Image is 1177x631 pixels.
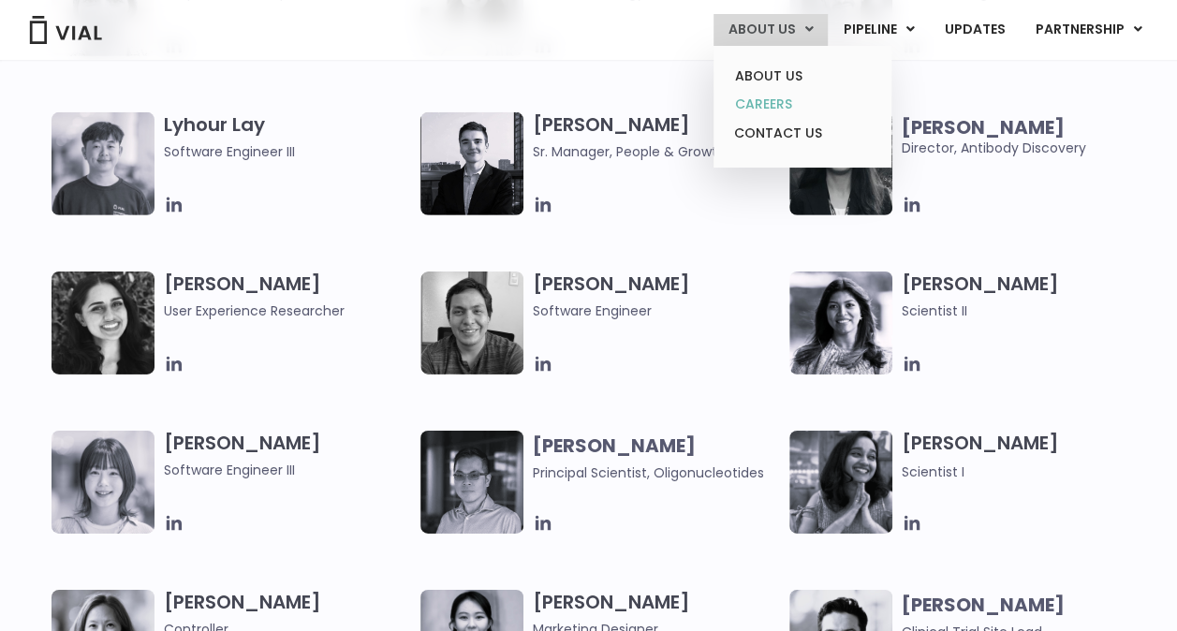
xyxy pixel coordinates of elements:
span: Director, Antibody Discovery [902,117,1149,158]
img: A black and white photo of a man smiling, holding a vial. [420,271,523,374]
a: CAREERS [720,90,884,119]
img: Tina [51,431,154,534]
img: Mehtab Bhinder [51,271,154,374]
h3: [PERSON_NAME] [902,271,1149,321]
img: Ly [51,112,154,215]
b: [PERSON_NAME] [902,114,1065,140]
b: [PERSON_NAME] [533,433,696,459]
a: PIPELINEMenu Toggle [829,14,929,46]
a: PARTNERSHIPMenu Toggle [1021,14,1157,46]
span: Sr. Manager, People & Growth [533,141,780,162]
a: ABOUT USMenu Toggle [714,14,828,46]
a: UPDATES [930,14,1020,46]
img: Image of woman named Ritu smiling [789,271,892,374]
span: Software Engineer III [164,460,411,480]
span: Scientist I [902,462,964,481]
span: User Experience Researcher [164,301,411,321]
h3: Lyhour Lay [164,112,411,162]
a: CONTACT US [720,119,884,149]
h3: [PERSON_NAME] [164,431,411,480]
span: Software Engineer [533,301,780,321]
h3: [PERSON_NAME] [533,271,780,321]
img: Vial Logo [28,16,103,44]
span: Principal Scientist, Oligonucleotides [533,463,764,482]
span: Software Engineer III [164,141,411,162]
b: [PERSON_NAME] [902,592,1065,618]
h3: [PERSON_NAME] [533,112,780,162]
a: ABOUT US [720,62,884,91]
h3: [PERSON_NAME] [902,431,1149,482]
h3: [PERSON_NAME] [164,271,411,321]
img: Headshot of smiling woman named Sneha [789,431,892,534]
img: Headshot of smiling of smiling man named Wei-Sheng [420,431,523,534]
span: Scientist II [902,301,1149,321]
img: Smiling man named Owen [420,112,523,215]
